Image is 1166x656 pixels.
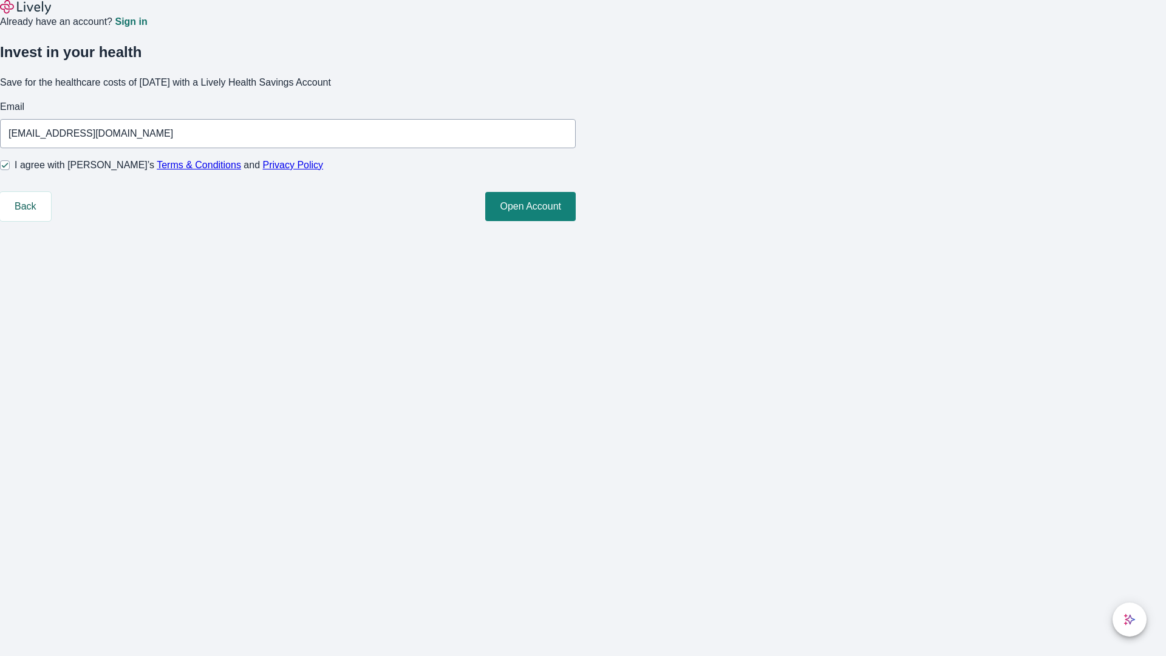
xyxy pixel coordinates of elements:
a: Terms & Conditions [157,160,241,170]
a: Privacy Policy [263,160,324,170]
svg: Lively AI Assistant [1123,613,1136,626]
button: chat [1113,603,1147,637]
a: Sign in [115,17,147,27]
button: Open Account [485,192,576,221]
span: I agree with [PERSON_NAME]’s and [15,158,323,173]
